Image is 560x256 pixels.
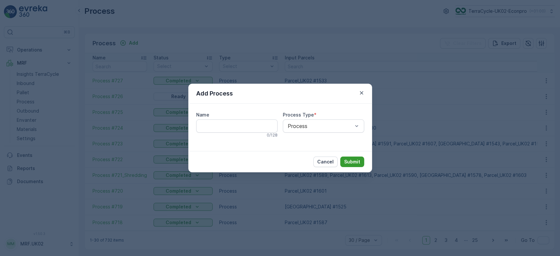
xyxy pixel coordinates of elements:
[196,112,209,117] label: Name
[283,112,314,117] label: Process Type
[196,89,233,98] p: Add Process
[267,133,278,138] p: 0 / 128
[313,157,338,167] button: Cancel
[317,159,334,165] p: Cancel
[344,159,360,165] p: Submit
[340,157,364,167] button: Submit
